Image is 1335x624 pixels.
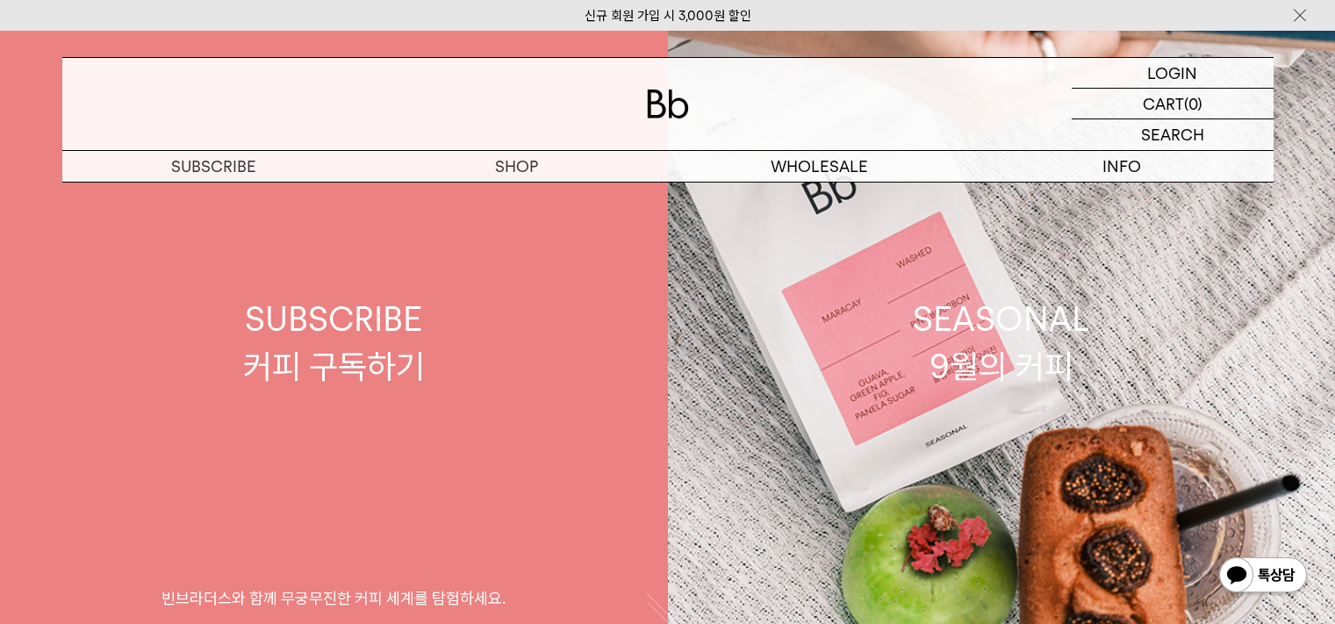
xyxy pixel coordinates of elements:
a: SUBSCRIBE [62,151,365,182]
div: SUBSCRIBE 커피 구독하기 [243,296,425,389]
img: 카카오톡 채널 1:1 채팅 버튼 [1217,556,1309,598]
p: LOGIN [1147,58,1197,88]
a: LOGIN [1072,58,1274,89]
p: SEARCH [1141,119,1204,150]
p: CART [1143,89,1184,118]
p: WHOLESALE [668,151,971,182]
div: SEASONAL 9월의 커피 [913,296,1090,389]
p: INFO [971,151,1274,182]
a: 신규 회원 가입 시 3,000원 할인 [585,8,751,24]
a: SHOP [365,151,668,182]
a: CART (0) [1072,89,1274,119]
img: 로고 [647,90,689,118]
p: (0) [1184,89,1202,118]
